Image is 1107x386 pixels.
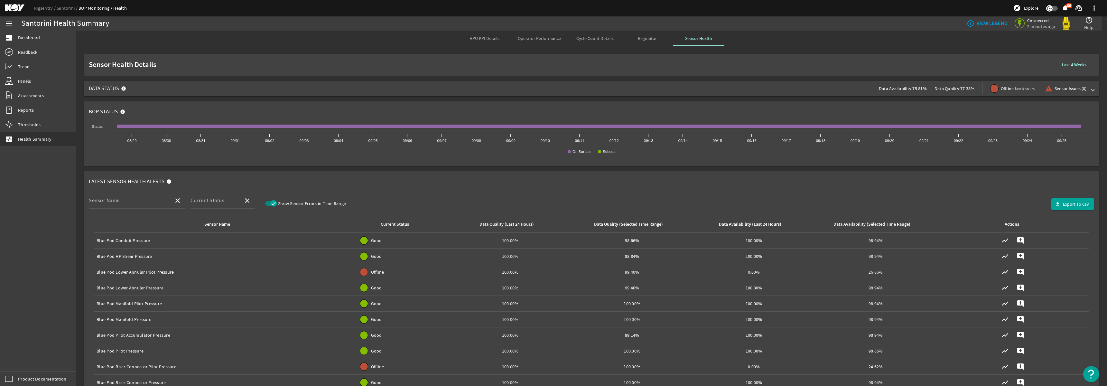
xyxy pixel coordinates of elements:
div: 100.00% [452,316,569,323]
div: 100.00% [452,348,569,354]
span: Good [371,332,382,338]
div: 100.00% [452,285,569,291]
span: Data Availability: [879,86,913,91]
div: Data Quality (Selected Time Range) [574,221,688,228]
text: 09/03 [300,139,309,143]
mat-icon: add_comment [1017,237,1024,244]
span: Offline [371,269,384,275]
text: 09/10 [541,139,550,143]
mat-icon: add_comment [1017,300,1024,307]
text: 09/07 [437,139,447,143]
mat-icon: help_outline [1085,16,1093,24]
span: Cycle Count Details [576,36,614,41]
text: 08/29 [127,139,136,143]
text: 09/24 [1023,139,1032,143]
mat-icon: close [174,197,181,204]
mat-label: Sensor Name [89,197,120,204]
span: Trend [18,63,30,70]
mat-icon: menu [5,20,13,27]
mat-icon: monitor_heart [5,135,13,143]
div: 100.00% [696,285,813,291]
div: Blue Pod Riser Connector Pilot Pressure [97,363,345,370]
mat-icon: info_outline [967,20,972,27]
div: 89.14% [574,332,691,338]
span: Good [371,348,382,354]
span: Latest Sensor Health Alerts [89,178,164,185]
button: Open Resource Center [1083,366,1099,382]
mat-icon: support_agent [1075,4,1083,12]
span: Good [371,253,382,259]
div: Blue Pod Conduit Pressure [97,237,345,244]
div: 100.00% [452,253,569,259]
mat-icon: show_chart [1001,347,1009,355]
div: 100.00% [574,348,691,354]
div: Blue Pod Manifold Pressure [97,316,345,323]
div: Data Availability (Last 24 Hours) [719,221,781,228]
div: 24.62% [817,363,934,370]
div: Blue Pod Pilot Pressure [97,348,345,354]
span: Good [371,237,382,244]
span: Sensor Issues (0) [1055,85,1086,92]
span: Attachments [18,92,44,99]
span: last 4 hours [1015,86,1035,91]
a: Santorini [57,5,79,11]
div: 100.00% [696,348,813,354]
div: 99.40% [574,285,691,291]
text: 09/01 [230,139,240,143]
text: 09/05 [368,139,378,143]
text: 09/23 [988,139,998,143]
span: Export To Csv [1063,201,1089,207]
a: Rigsentry [34,5,57,11]
div: Blue Pod Manifold Pilot Pressure [97,300,345,307]
div: 100.00% [452,237,569,244]
span: Good [371,379,382,386]
a: Health [113,5,127,11]
text: 09/13 [644,139,653,143]
span: Operator Performance [518,36,561,41]
text: 09/11 [575,139,584,143]
mat-panel-title: Data Status [89,81,129,96]
div: Data Availability (Last 24 Hours) [696,221,810,228]
div: Santorini Health Summary [21,20,109,27]
button: VIEW LEGEND [964,18,1010,29]
text: 09/20 [885,139,894,143]
div: 100.00% [452,363,569,370]
div: 98.94% [817,300,934,307]
span: Panels [18,78,31,84]
mat-icon: notifications [1061,4,1069,12]
mat-icon: warning [1045,85,1050,92]
span: Good [371,300,382,307]
div: 98.94% [817,332,934,338]
mat-icon: file_download [1055,202,1060,207]
span: Explore [1024,5,1038,11]
mat-icon: show_chart [1001,363,1009,371]
mat-icon: show_chart [1001,237,1009,244]
span: Good [371,316,382,323]
mat-expansion-panel-header: Data StatusData Availability:75.81%Data Quality:77.38%Offlinelast 4 hoursSensor Issues (0) [84,81,1099,96]
div: Blue Pod Lower Annular Pilot Pressure [97,269,345,275]
text: 09/09 [506,139,516,143]
mat-icon: dashboard [5,34,13,42]
mat-icon: show_chart [1001,284,1009,292]
text: 09/14 [678,139,688,143]
div: Blue Pod Lower Annular Pressure [97,285,345,291]
span: Sensor Health [685,36,712,41]
span: 77.38% [960,86,975,91]
div: 98.94% [817,316,934,323]
label: Show Sensor Errors in Time Range [277,200,346,207]
span: Dashboard [18,34,40,41]
mat-label: Current Status [191,197,224,204]
div: 98.94% [817,237,934,244]
div: 100.00% [452,332,569,338]
span: 2 minutes ago [1027,24,1055,29]
mat-icon: add_comment [1017,284,1024,292]
text: 09/02 [265,139,274,143]
text: 09/16 [747,139,757,143]
span: Health Summary [18,136,52,142]
mat-icon: add_comment [1017,315,1024,323]
text: 09/22 [954,139,963,143]
text: 09/19 [851,139,860,143]
div: 98.66% [574,237,691,244]
div: Current Status [350,221,444,228]
span: Reports [18,107,34,113]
